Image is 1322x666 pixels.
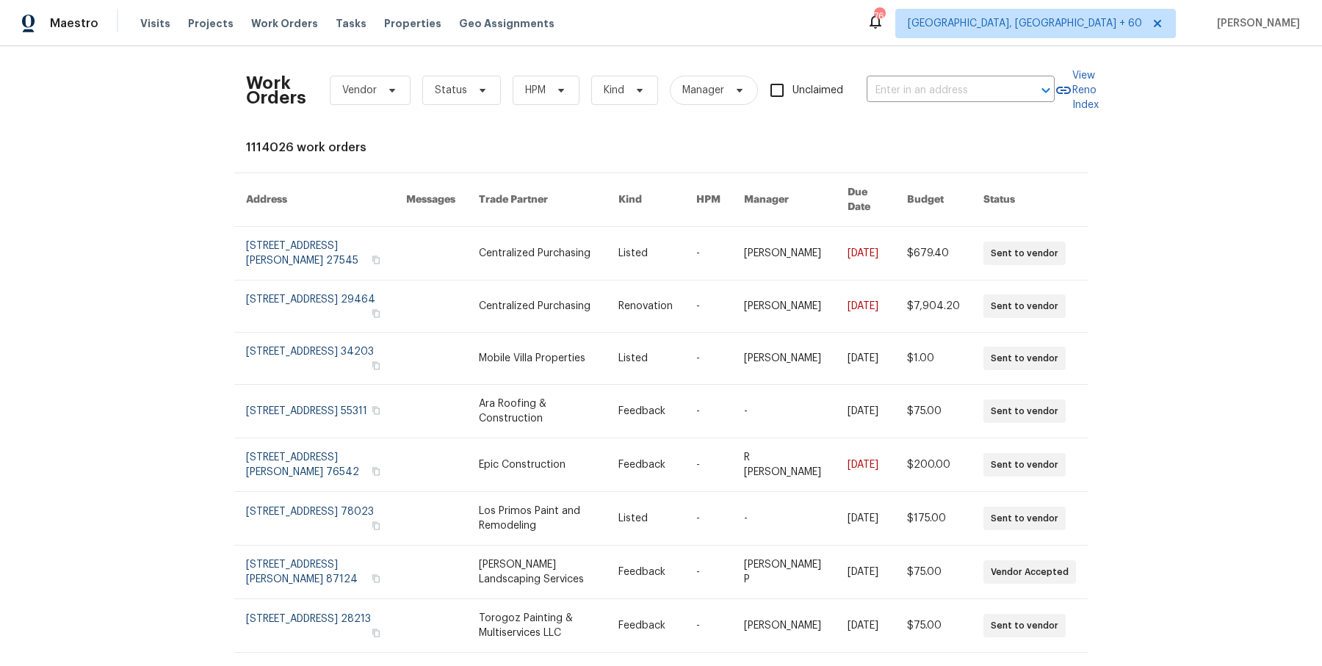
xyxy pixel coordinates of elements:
td: [PERSON_NAME] [732,599,836,653]
td: Centralized Purchasing [467,227,607,280]
td: Feedback [607,438,685,492]
th: Budget [895,173,972,227]
a: View Reno Index [1055,68,1099,112]
span: Status [435,83,467,98]
span: Work Orders [251,16,318,31]
td: Listed [607,333,685,385]
td: - [685,385,732,438]
button: Open [1036,80,1056,101]
td: Torogoz Painting & Multiservices LLC [467,599,607,653]
td: Listed [607,492,685,546]
td: Epic Construction [467,438,607,492]
td: - [732,492,836,546]
td: - [685,492,732,546]
span: Kind [604,83,624,98]
td: Los Primos Paint and Remodeling [467,492,607,546]
span: Visits [140,16,170,31]
button: Copy Address [369,465,383,478]
span: [GEOGRAPHIC_DATA], [GEOGRAPHIC_DATA] + 60 [908,16,1142,31]
td: [PERSON_NAME] Landscaping Services [467,546,607,599]
div: 764 [874,9,884,23]
span: Vendor [342,83,377,98]
button: Copy Address [369,519,383,532]
td: Centralized Purchasing [467,280,607,333]
button: Copy Address [369,572,383,585]
td: - [685,599,732,653]
h2: Work Orders [246,76,306,105]
td: - [685,280,732,333]
span: Projects [188,16,234,31]
button: Copy Address [369,626,383,640]
th: Address [234,173,394,227]
button: Copy Address [369,307,383,320]
span: Tasks [336,18,366,29]
span: Maestro [50,16,98,31]
td: - [685,333,732,385]
th: Status [972,173,1088,227]
td: [PERSON_NAME] P [732,546,836,599]
td: Feedback [607,546,685,599]
span: Unclaimed [792,83,843,98]
td: Ara Roofing & Construction [467,385,607,438]
span: HPM [525,83,546,98]
th: Due Date [836,173,895,227]
th: Trade Partner [467,173,607,227]
td: - [685,227,732,280]
button: Copy Address [369,253,383,267]
td: Listed [607,227,685,280]
input: Enter in an address [867,79,1014,102]
span: Properties [384,16,441,31]
th: Messages [394,173,467,227]
td: Mobile Villa Properties [467,333,607,385]
th: Manager [732,173,836,227]
th: HPM [685,173,732,227]
td: [PERSON_NAME] [732,227,836,280]
td: - [685,438,732,492]
span: Manager [682,83,724,98]
td: Feedback [607,599,685,653]
td: Renovation [607,280,685,333]
td: [PERSON_NAME] [732,280,836,333]
td: - [685,546,732,599]
td: [PERSON_NAME] [732,333,836,385]
td: R [PERSON_NAME] [732,438,836,492]
td: Feedback [607,385,685,438]
button: Copy Address [369,404,383,417]
div: 1114026 work orders [246,140,1076,155]
th: Kind [607,173,685,227]
span: Geo Assignments [459,16,555,31]
button: Copy Address [369,359,383,372]
span: [PERSON_NAME] [1211,16,1300,31]
td: - [732,385,836,438]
